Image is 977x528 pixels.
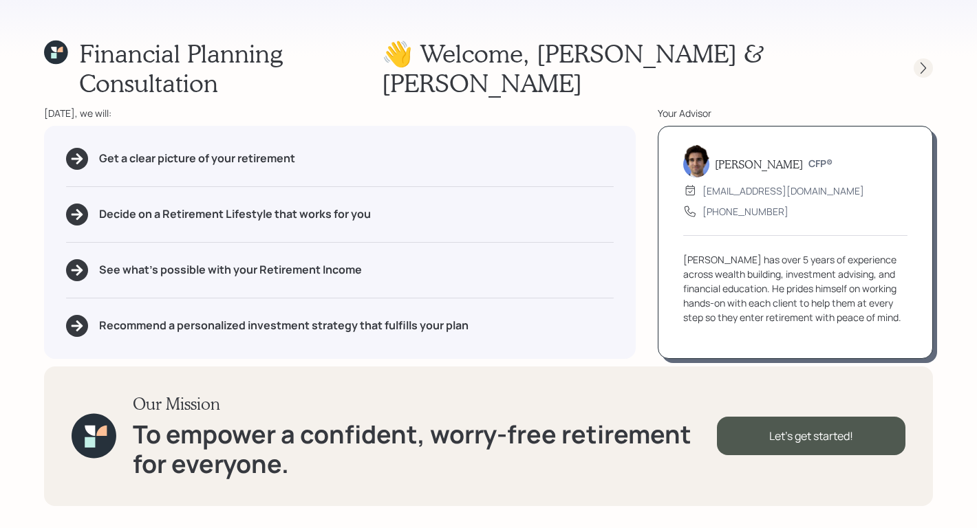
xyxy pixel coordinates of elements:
div: [EMAIL_ADDRESS][DOMAIN_NAME] [702,184,864,198]
img: harrison-schaefer-headshot-2.png [683,144,709,177]
h5: See what's possible with your Retirement Income [99,263,362,276]
h1: 👋 Welcome , [PERSON_NAME] & [PERSON_NAME] [382,38,889,98]
h5: Recommend a personalized investment strategy that fulfills your plan [99,319,469,332]
h1: To empower a confident, worry-free retirement for everyone. [133,419,717,478]
div: Your Advisor [658,106,933,120]
h5: Get a clear picture of your retirement [99,152,295,165]
h5: [PERSON_NAME] [715,157,803,170]
div: [DATE], we will: [44,106,636,120]
h6: CFP® [808,158,833,170]
h3: Our Mission [133,394,717,414]
h5: Decide on a Retirement Lifestyle that works for you [99,208,371,221]
div: Let's get started! [717,417,905,455]
h1: Financial Planning Consultation [79,38,382,98]
div: [PHONE_NUMBER] [702,204,788,219]
div: [PERSON_NAME] has over 5 years of experience across wealth building, investment advising, and fin... [683,252,908,324]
